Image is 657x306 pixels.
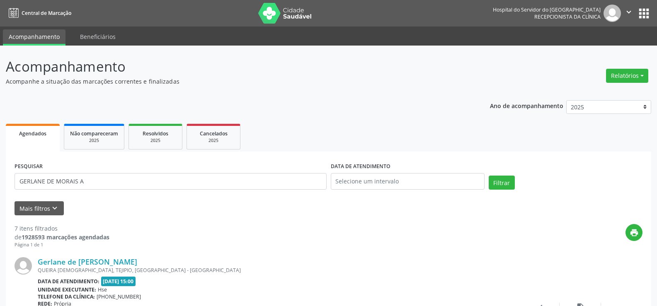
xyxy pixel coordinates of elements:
[606,69,648,83] button: Relatórios
[22,10,71,17] span: Central de Marcação
[143,130,168,137] span: Resolvidos
[493,6,601,13] div: Hospital do Servidor do [GEOGRAPHIC_DATA]
[38,293,95,300] b: Telefone da clínica:
[3,29,65,46] a: Acompanhamento
[15,241,109,248] div: Página 1 de 1
[490,100,563,111] p: Ano de acompanhamento
[50,204,59,213] i: keyboard_arrow_down
[630,228,639,237] i: print
[38,278,99,285] b: Data de atendimento:
[200,130,228,137] span: Cancelados
[331,173,485,190] input: Selecione um intervalo
[101,277,136,286] span: [DATE] 15:00
[604,5,621,22] img: img
[15,160,43,173] label: PESQUISAR
[22,233,109,241] strong: 1928593 marcações agendadas
[637,6,651,21] button: apps
[15,257,32,275] img: img
[135,137,176,144] div: 2025
[621,5,637,22] button: 
[193,137,234,144] div: 2025
[19,130,46,137] span: Agendados
[70,130,118,137] span: Não compareceram
[98,286,107,293] span: Hse
[15,173,327,190] input: Nome, código do beneficiário ou CPF
[15,201,64,216] button: Mais filtroskeyboard_arrow_down
[97,293,141,300] span: [PHONE_NUMBER]
[74,29,121,44] a: Beneficiários
[489,176,515,190] button: Filtrar
[624,7,633,17] i: 
[38,257,137,266] a: Gerlane de [PERSON_NAME]
[38,267,518,274] div: QUEIRA [DEMOGRAPHIC_DATA], TEJIPIO, [GEOGRAPHIC_DATA] - [GEOGRAPHIC_DATA]
[38,286,96,293] b: Unidade executante:
[6,56,458,77] p: Acompanhamento
[625,224,642,241] button: print
[15,224,109,233] div: 7 itens filtrados
[70,137,118,144] div: 2025
[534,13,601,20] span: Recepcionista da clínica
[6,77,458,86] p: Acompanhe a situação das marcações correntes e finalizadas
[6,6,71,20] a: Central de Marcação
[15,233,109,241] div: de
[331,160,390,173] label: DATA DE ATENDIMENTO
